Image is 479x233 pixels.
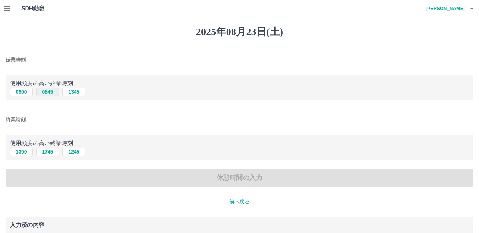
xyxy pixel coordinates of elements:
[6,198,473,205] p: 前へ戻る
[10,148,33,156] button: 1300
[62,148,85,156] button: 1245
[10,88,33,96] button: 0900
[62,88,85,96] button: 1345
[10,139,469,148] p: 使用頻度の高い終業時刻
[36,88,59,96] button: 0845
[6,26,473,38] h1: 2025年08月23日(土)
[10,79,469,88] p: 使用頻度の高い始業時刻
[10,222,469,228] p: 入力済の内容
[36,148,59,156] button: 1745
